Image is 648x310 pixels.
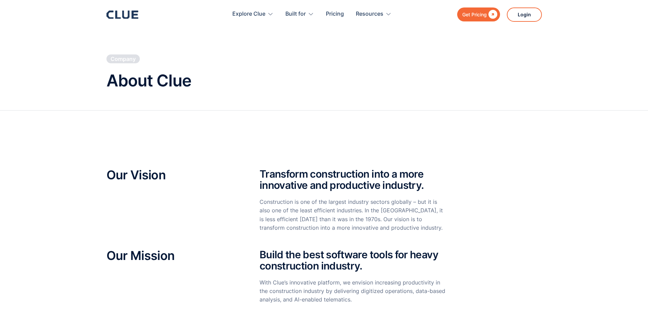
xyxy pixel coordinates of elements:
a: Pricing [326,3,344,25]
div: Get Pricing [462,10,487,19]
div: Explore Clue [232,3,265,25]
h1: About Clue [106,72,191,90]
div: Built for [285,3,306,25]
div:  [487,10,497,19]
div: Resources [356,3,383,25]
a: Get Pricing [457,7,500,21]
h2: Build the best software tools for heavy construction industry. [260,249,446,272]
div: Resources [356,3,392,25]
h2: Our Vision [106,168,239,182]
div: Explore Clue [232,3,273,25]
a: Login [507,7,542,22]
div: Built for [285,3,314,25]
h2: Transform construction into a more innovative and productive industry. [260,168,446,191]
p: With Clue’s innovative platform, we envision increasing productivity in the construction industry... [260,278,446,304]
div: Company [111,55,136,63]
p: Construction is one of the largest industry sectors globally – but it is also one of the least ef... [260,198,446,232]
h2: Our Mission [106,249,239,263]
